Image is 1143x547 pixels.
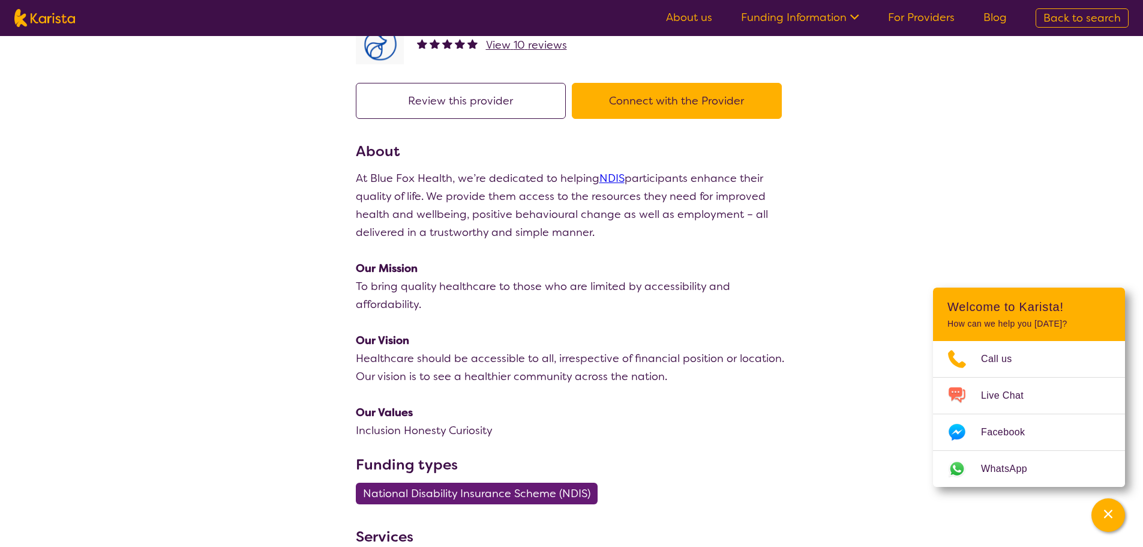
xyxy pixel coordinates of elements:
[356,277,788,313] p: To bring quality healthcare to those who are limited by accessibility and affordability.
[981,387,1038,405] span: Live Chat
[356,83,566,119] button: Review this provider
[467,38,478,49] img: fullstar
[417,38,427,49] img: fullstar
[981,423,1039,441] span: Facebook
[947,300,1111,314] h2: Welcome to Karista!
[14,9,75,27] img: Karista logo
[356,19,404,64] img: lyehhyr6avbivpacwqcf.png
[356,405,413,420] strong: Our Values
[933,288,1125,487] div: Channel Menu
[442,38,452,49] img: fullstar
[1043,11,1121,25] span: Back to search
[947,319,1111,329] p: How can we help you [DATE]?
[666,10,712,25] a: About us
[933,341,1125,487] ul: Choose channel
[1036,8,1129,28] a: Back to search
[599,171,625,186] a: NDIS
[363,483,590,504] span: National Disability Insurance Scheme (NDIS)
[486,38,567,52] span: View 10 reviews
[455,38,465,49] img: fullstar
[486,36,567,54] a: View 10 reviews
[933,451,1125,487] a: Web link opens in a new tab.
[572,94,788,108] a: Connect with the Provider
[356,349,788,385] p: Healthcare should be accessible to all, irrespective of financial position or location. Our visio...
[356,141,788,162] h3: About
[981,460,1042,478] span: WhatsApp
[356,169,788,241] p: At Blue Fox Health, we’re dedicated to helping participants enhance their quality of life. We pro...
[981,350,1027,368] span: Call us
[888,10,955,25] a: For Providers
[356,486,605,501] a: National Disability Insurance Scheme (NDIS)
[741,10,859,25] a: Funding Information
[356,333,409,348] strong: Our Vision
[430,38,440,49] img: fullstar
[572,83,782,119] button: Connect with the Provider
[356,422,788,440] p: Inclusion Honesty Curiosity
[356,94,572,108] a: Review this provider
[356,261,418,276] strong: Our Mission
[1091,498,1125,532] button: Channel Menu
[356,454,788,476] h3: Funding types
[983,10,1007,25] a: Blog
